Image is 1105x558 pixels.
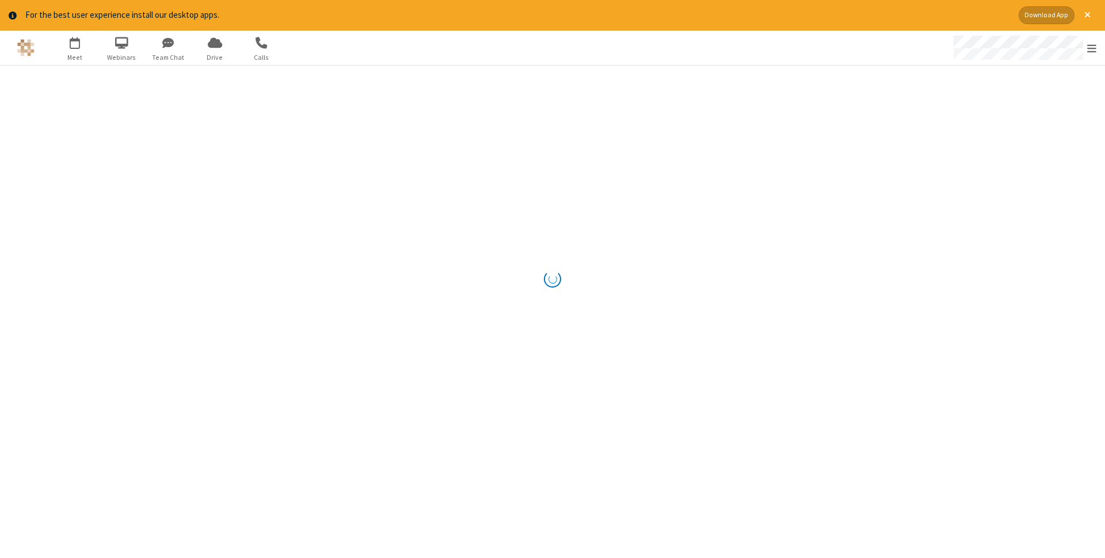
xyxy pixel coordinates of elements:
button: Logo [4,30,47,65]
span: Drive [193,52,237,63]
div: For the best user experience install our desktop apps. [25,9,1010,22]
div: Open menu [943,30,1105,65]
span: Calls [240,52,283,63]
span: Team Chat [147,52,190,63]
img: QA Selenium DO NOT DELETE OR CHANGE [17,39,35,56]
button: Close alert [1079,6,1096,24]
span: Meet [54,52,97,63]
span: Webinars [100,52,143,63]
button: Download App [1019,6,1074,24]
